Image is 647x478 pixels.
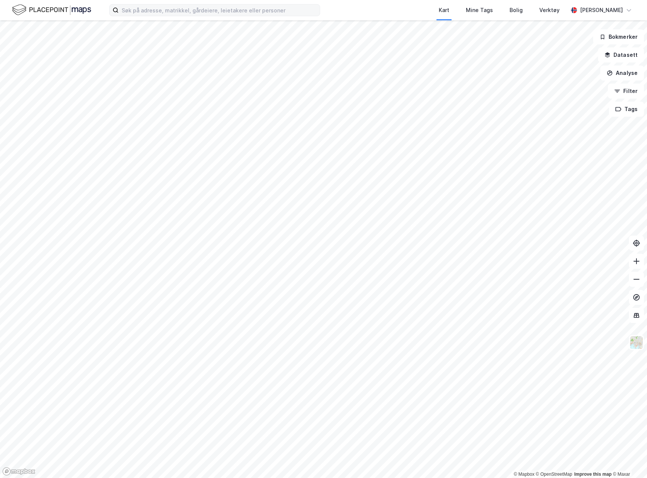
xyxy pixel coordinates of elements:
div: Verktøy [539,6,560,15]
button: Datasett [598,47,644,62]
div: Kart [439,6,449,15]
button: Filter [608,84,644,99]
a: Mapbox [514,472,534,477]
button: Tags [609,102,644,117]
a: Improve this map [574,472,612,477]
iframe: Chat Widget [609,442,647,478]
input: Søk på adresse, matrikkel, gårdeiere, leietakere eller personer [119,5,320,16]
button: Analyse [600,65,644,81]
div: Kontrollprogram for chat [609,442,647,478]
div: Bolig [510,6,523,15]
a: OpenStreetMap [536,472,572,477]
div: [PERSON_NAME] [580,6,623,15]
a: Mapbox homepage [2,467,35,476]
img: Z [629,335,644,350]
button: Bokmerker [593,29,644,44]
img: logo.f888ab2527a4732fd821a326f86c7f29.svg [12,3,91,17]
div: Mine Tags [466,6,493,15]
